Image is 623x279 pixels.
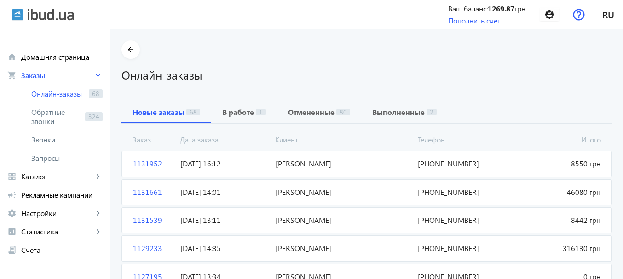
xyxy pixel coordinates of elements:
span: ru [602,9,614,20]
span: 1129233 [129,243,177,253]
span: 316130 грн [509,243,604,253]
mat-icon: grid_view [7,172,17,181]
span: Рекламные кампании [21,190,103,199]
mat-icon: keyboard_arrow_right [93,227,103,236]
b: Выполненные [372,108,425,116]
span: [PHONE_NUMBER] [414,187,509,197]
span: 324 [85,112,103,121]
mat-icon: receipt_long [7,245,17,255]
a: Пополнить счет [448,16,501,25]
span: [PERSON_NAME] [272,243,415,253]
span: [PERSON_NAME] [272,215,415,225]
span: 68 [186,109,200,115]
span: Статистика [21,227,93,236]
span: 1131952 [129,159,177,169]
span: Телефон [414,135,509,145]
span: [DATE] 14:01 [177,187,271,197]
span: [PHONE_NUMBER] [414,215,509,225]
span: [PHONE_NUMBER] [414,243,509,253]
span: [PHONE_NUMBER] [414,159,509,169]
b: В работе [222,108,254,116]
span: Дата заказа [176,135,271,145]
mat-icon: keyboard_arrow_right [93,209,103,218]
span: 46080 грн [509,187,604,197]
span: Обратные звонки [31,108,81,126]
span: [PERSON_NAME] [272,187,415,197]
img: ibud_text.svg [28,9,74,21]
span: Домашняя страница [21,52,103,62]
span: Запросы [31,154,103,163]
mat-icon: analytics [7,227,17,236]
span: 1 [256,109,266,115]
mat-icon: keyboard_arrow_right [93,172,103,181]
b: Отмененные [288,108,335,116]
span: 1131661 [129,187,177,197]
span: Звонки [31,135,103,144]
mat-icon: home [7,52,17,62]
span: [DATE] 16:12 [177,159,271,169]
mat-icon: keyboard_arrow_right [93,71,103,80]
span: [PERSON_NAME] [272,159,415,169]
img: ibud.svg [12,9,23,21]
span: Заказы [21,71,93,80]
span: Итого [509,135,605,145]
span: Настройки [21,209,93,218]
span: 80 [336,109,350,115]
span: [DATE] 13:11 [177,215,271,225]
h1: Онлайн-заказы [121,67,612,83]
mat-icon: shopping_cart [7,71,17,80]
mat-icon: settings [7,209,17,218]
span: [DATE] 14:35 [177,243,271,253]
span: 8442 грн [509,215,604,225]
span: 2 [427,109,437,115]
span: 1131539 [129,215,177,225]
img: 100226752caaf8b93c8917683337177-2763fb0b4e.png [539,4,560,25]
span: Счета [21,245,103,255]
span: Заказ [129,135,176,145]
img: help.svg [573,9,585,21]
span: 8550 грн [509,159,604,169]
span: Онлайн-заказы [31,89,85,98]
mat-icon: arrow_back [125,44,137,56]
b: 1269.87 [488,4,514,13]
div: Ваш баланс: грн [448,4,525,14]
b: Новые заказы [133,108,185,116]
span: Клиент [271,135,414,145]
span: 68 [89,89,103,98]
mat-icon: campaign [7,190,17,199]
span: Каталог [21,172,93,181]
